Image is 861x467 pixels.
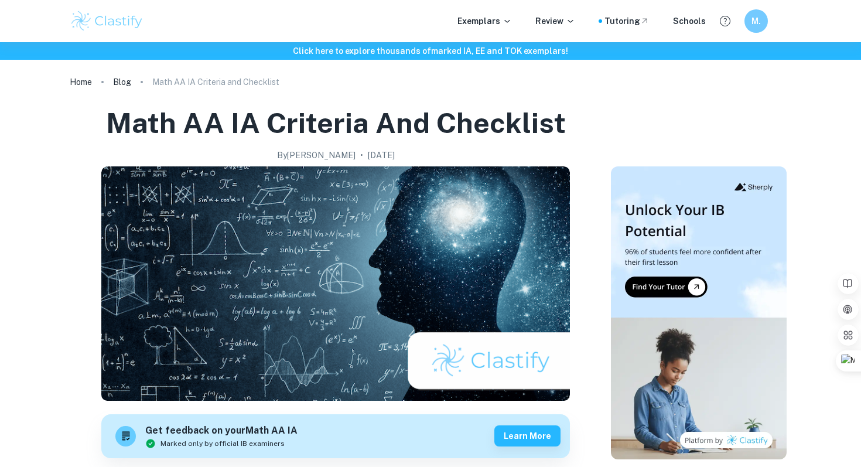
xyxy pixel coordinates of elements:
span: Marked only by official IB examiners [160,438,285,449]
button: Learn more [494,425,561,446]
h2: By [PERSON_NAME] [277,149,356,162]
h1: Math AA IA Criteria and Checklist [106,104,566,142]
button: M. [744,9,768,33]
a: Blog [113,74,131,90]
h2: [DATE] [368,149,395,162]
p: Exemplars [457,15,512,28]
h6: Click here to explore thousands of marked IA, EE and TOK exemplars ! [2,45,859,57]
p: • [360,149,363,162]
img: Thumbnail [611,166,787,459]
button: Help and Feedback [715,11,735,31]
img: Math AA IA Criteria and Checklist cover image [101,166,570,401]
a: Schools [673,15,706,28]
h6: M. [750,15,763,28]
a: Tutoring [604,15,650,28]
h6: Get feedback on your Math AA IA [145,424,298,438]
p: Math AA IA Criteria and Checklist [152,76,279,88]
a: Home [70,74,92,90]
a: Get feedback on yourMath AA IAMarked only by official IB examinersLearn more [101,414,570,458]
p: Review [535,15,575,28]
img: Clastify logo [70,9,144,33]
